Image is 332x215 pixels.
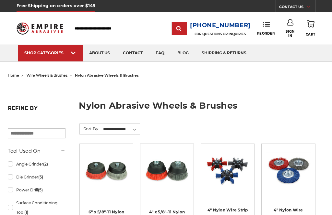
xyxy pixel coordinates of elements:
a: wire wheels & brushes [27,73,67,78]
label: Sort By: [80,124,99,134]
a: Die Grinder [8,171,66,183]
span: (5) [38,188,43,192]
a: CONTACT US [279,3,315,12]
a: Power Drill [8,184,66,196]
a: home [8,73,19,78]
span: (1) [24,210,28,215]
h1: nylon abrasive wheels & brushes [79,101,324,115]
img: 4 inch strip flap brush [206,148,250,192]
input: Submit [173,22,186,35]
img: 4 inch nylon wire wheel for drill [266,148,310,192]
a: Reorder [257,21,275,35]
span: Reorder [257,31,275,36]
span: Sign In [283,29,297,38]
p: FOR QUESTIONS OR INQUIRIES [190,32,251,36]
span: (5) [38,175,43,179]
a: Cart [306,19,315,38]
h5: Tool Used On [8,147,66,155]
a: [PHONE_NUMBER] [190,21,251,30]
a: faq [149,45,171,61]
span: Cart [306,32,315,37]
div: SHOP CATEGORIES [24,50,76,55]
img: 4" x 5/8"-11 Nylon Wire Cup Brushes [145,148,189,192]
a: shipping & returns [195,45,253,61]
span: nylon abrasive wheels & brushes [75,73,139,78]
span: (2) [43,162,48,167]
select: Sort By: [102,124,140,134]
a: Angle Grinder [8,158,66,170]
a: blog [171,45,195,61]
img: Empire Abrasives [17,19,63,38]
a: about us [83,45,116,61]
img: 6" x 5/8"-11 Nylon Wire Wheel Cup Brushes [84,148,128,192]
a: contact [116,45,149,61]
h5: Refine by [8,105,66,115]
